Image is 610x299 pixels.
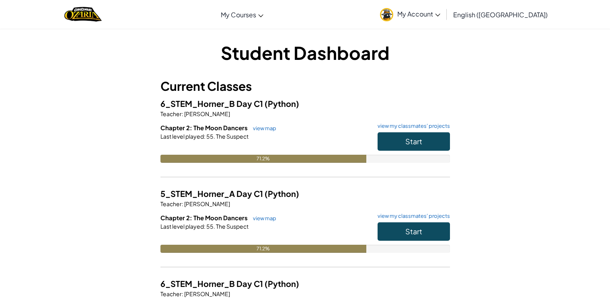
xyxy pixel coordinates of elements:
[182,290,183,297] span: :
[160,290,182,297] span: Teacher
[265,279,299,289] span: (Python)
[160,223,204,230] span: Last level played
[160,214,249,221] span: Chapter 2: The Moon Dancers
[160,245,367,253] div: 71.2%
[380,8,393,21] img: avatar
[160,77,450,95] h3: Current Classes
[182,200,183,207] span: :
[405,227,422,236] span: Start
[182,110,183,117] span: :
[64,6,102,23] img: Home
[378,222,450,241] button: Start
[204,133,205,140] span: :
[183,200,230,207] span: [PERSON_NAME]
[205,133,215,140] span: 55.
[249,125,276,131] a: view map
[64,6,102,23] a: Ozaria by CodeCombat logo
[378,132,450,151] button: Start
[249,215,276,221] a: view map
[397,10,440,18] span: My Account
[160,98,265,109] span: 6_STEM_Horner_B Day C1
[374,123,450,129] a: view my classmates' projects
[160,155,367,163] div: 71.2%
[265,98,299,109] span: (Python)
[215,223,249,230] span: The Suspect
[183,290,230,297] span: [PERSON_NAME]
[453,10,548,19] span: English ([GEOGRAPHIC_DATA])
[160,200,182,207] span: Teacher
[160,110,182,117] span: Teacher
[204,223,205,230] span: :
[376,2,444,27] a: My Account
[160,124,249,131] span: Chapter 2: The Moon Dancers
[217,4,267,25] a: My Courses
[221,10,256,19] span: My Courses
[160,40,450,65] h1: Student Dashboard
[160,279,265,289] span: 6_STEM_Horner_B Day C1
[215,133,249,140] span: The Suspect
[405,137,422,146] span: Start
[160,188,265,199] span: 5_STEM_Horner_A Day C1
[265,188,299,199] span: (Python)
[449,4,552,25] a: English ([GEOGRAPHIC_DATA])
[160,133,204,140] span: Last level played
[183,110,230,117] span: [PERSON_NAME]
[374,213,450,219] a: view my classmates' projects
[205,223,215,230] span: 55.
